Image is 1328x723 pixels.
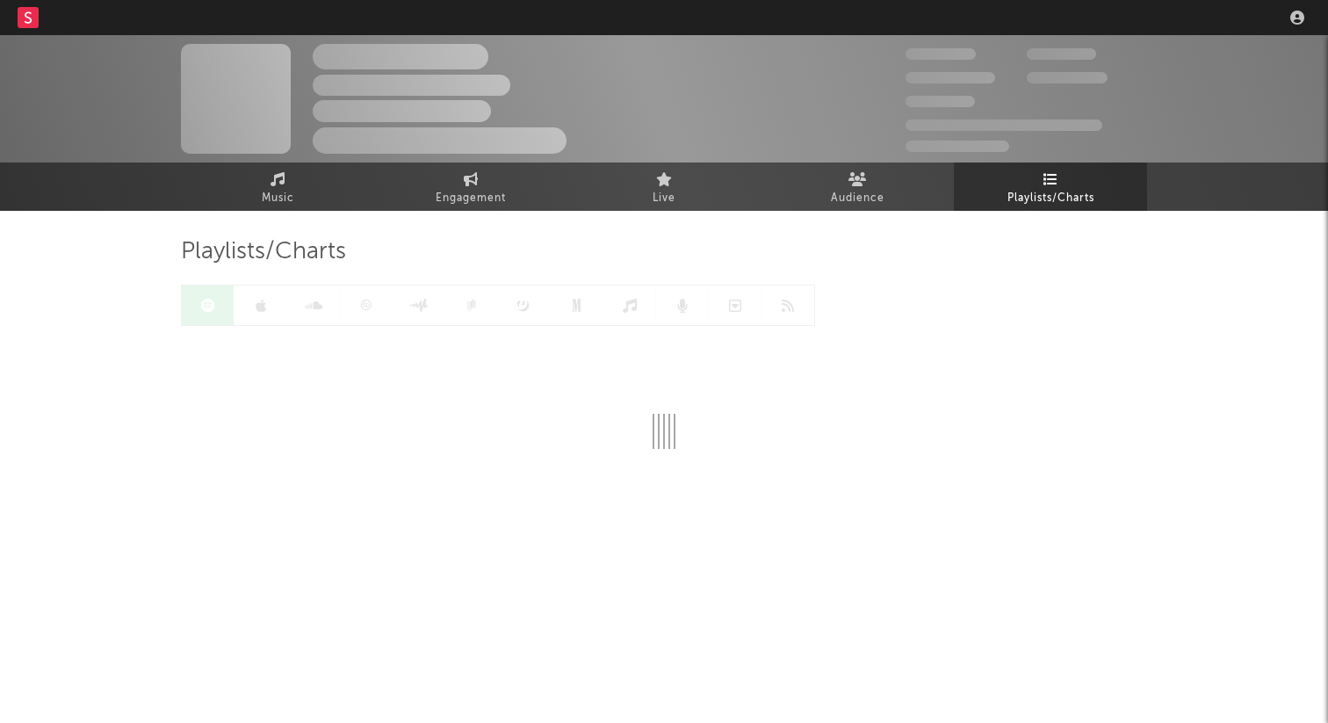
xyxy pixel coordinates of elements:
a: Live [567,163,761,211]
span: 100,000 [1027,48,1096,60]
span: 300,000 [906,48,976,60]
span: 1,000,000 [1027,72,1108,83]
span: Jump Score: 85.0 [906,141,1009,152]
span: Music [262,188,294,209]
span: 100,000 [906,96,975,107]
a: Playlists/Charts [954,163,1147,211]
span: Live [653,188,675,209]
span: Engagement [436,188,506,209]
span: Playlists/Charts [1007,188,1094,209]
span: 50,000,000 [906,72,995,83]
a: Audience [761,163,954,211]
span: Audience [831,188,884,209]
span: Playlists/Charts [181,242,346,263]
a: Engagement [374,163,567,211]
a: Music [181,163,374,211]
span: 50,000,000 Monthly Listeners [906,119,1102,131]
